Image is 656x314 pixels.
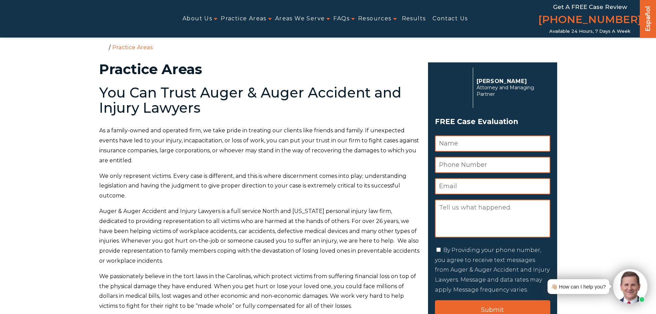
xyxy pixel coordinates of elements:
[402,11,426,27] a: Results
[221,11,267,27] a: Practice Areas
[101,44,107,50] a: Home
[275,11,325,27] a: Areas We Serve
[183,11,212,27] a: About Us
[4,11,112,27] img: Auger & Auger Accident and Injury Lawyers Logo
[549,29,631,34] span: Available 24 Hours, 7 Days a Week
[538,12,642,29] a: [PHONE_NUMBER]
[99,85,420,115] h2: You Can Trust Auger & Auger Accident and Injury Lawyers
[435,157,550,173] input: Phone Number
[553,3,627,10] span: Get a FREE Case Review
[551,282,606,291] div: 👋🏼 How can I help you?
[477,78,546,84] p: [PERSON_NAME]
[613,269,647,304] img: Intaker widget Avatar
[477,84,546,98] span: Attorney and Managing Partner
[435,247,550,293] label: By Providing your phone number, you agree to receive text messages from Auger & Auger Accident an...
[99,173,406,199] span: We only represent victims. Every case is different, and this is where discernment comes into play...
[435,70,469,105] img: Herbert Auger
[99,272,420,311] p: We passionately believe in the tort laws in the Carolinas, which protect victims from suffering f...
[358,11,392,27] a: Resources
[433,11,468,27] a: Contact Us
[99,62,420,76] h1: Practice Areas
[99,206,420,266] p: Auger & Auger Accident and Injury Lawyers is a full service North and [US_STATE] personal injury ...
[111,44,154,51] li: Practice Areas
[435,115,550,128] span: FREE Case Evaluation
[333,11,350,27] a: FAQs
[435,135,550,152] input: Name
[435,178,550,194] input: Email
[99,127,419,163] span: As a family-owned and operated firm, we take pride in treating our clients like friends and famil...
